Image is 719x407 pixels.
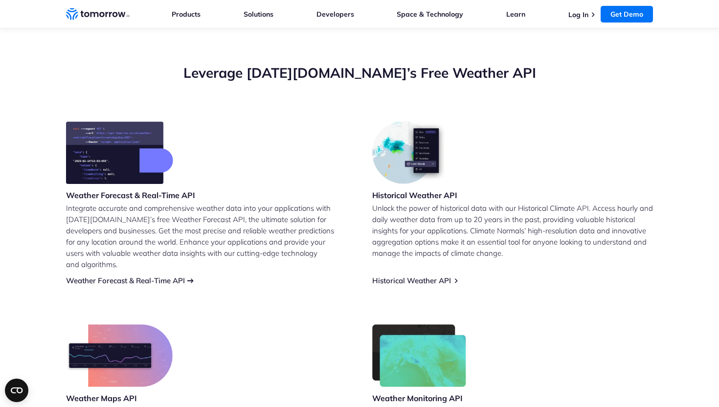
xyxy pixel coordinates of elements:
a: Historical Weather API [372,276,451,285]
p: Integrate accurate and comprehensive weather data into your applications with [DATE][DOMAIN_NAME]... [66,203,347,270]
a: Home link [66,7,130,22]
a: Space & Technology [397,10,463,19]
h3: Weather Maps API [66,393,173,404]
a: Developers [316,10,354,19]
a: Solutions [244,10,273,19]
a: Products [172,10,201,19]
p: Unlock the power of historical data with our Historical Climate API. Access hourly and daily weat... [372,203,653,259]
a: Learn [506,10,525,19]
a: Log In [568,10,588,19]
h2: Leverage [DATE][DOMAIN_NAME]’s Free Weather API [66,64,653,82]
h3: Weather Monitoring API [372,393,466,404]
a: Weather Forecast & Real-Time API [66,276,185,285]
button: Open CMP widget [5,379,28,402]
h3: Weather Forecast & Real-Time API [66,190,195,201]
a: Get Demo [601,6,653,23]
h3: Historical Weather API [372,190,457,201]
